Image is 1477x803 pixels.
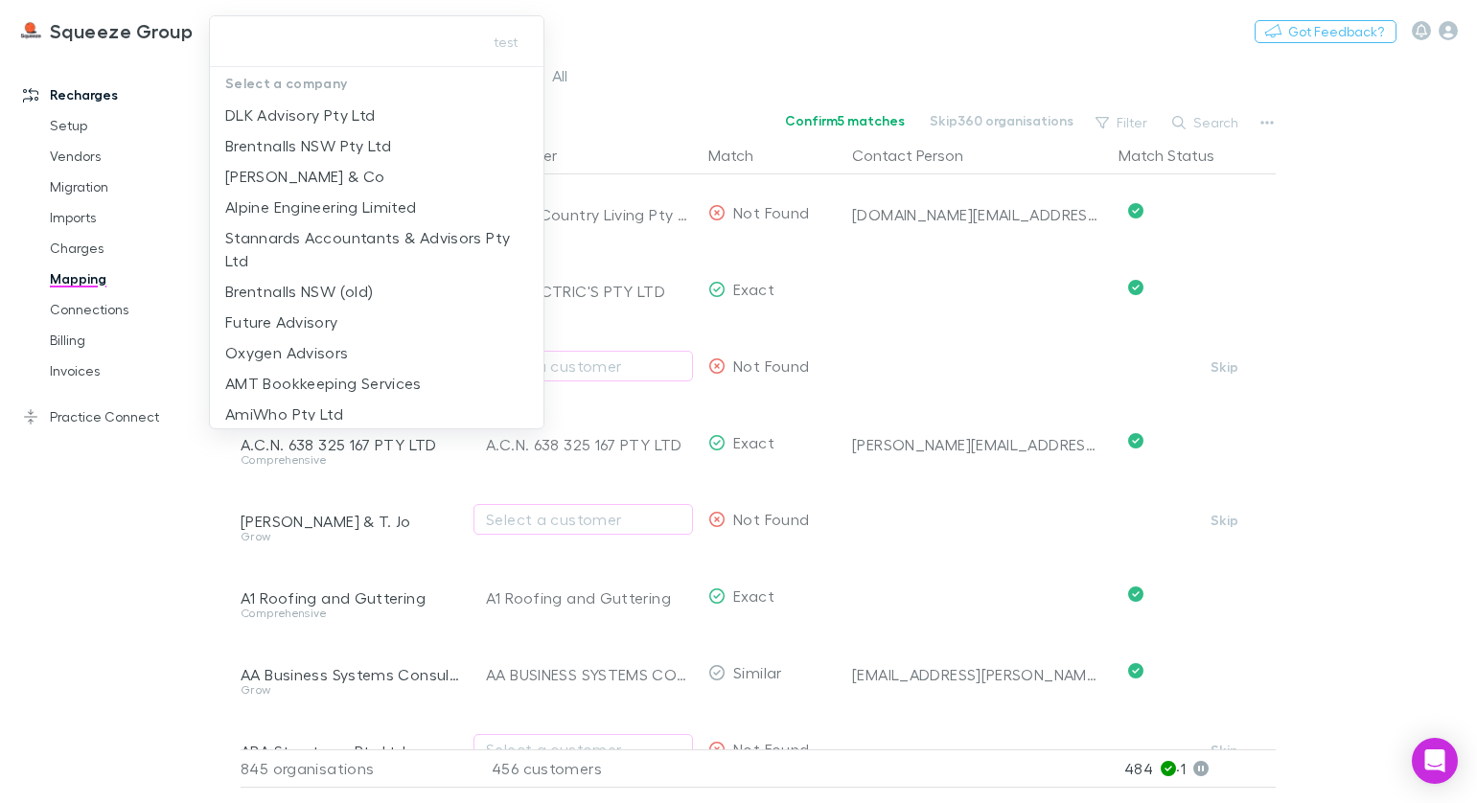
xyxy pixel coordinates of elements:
[225,103,375,126] p: DLK Advisory Pty Ltd
[225,226,529,272] p: Stannards Accountants & Advisors Pty Ltd
[225,165,385,188] p: [PERSON_NAME] & Co
[225,372,422,395] p: AMT Bookkeeping Services
[225,341,349,364] p: Oxygen Advisors
[474,31,536,54] button: test
[225,310,338,333] p: Future Advisory
[225,195,417,218] p: Alpine Engineering Limited
[225,134,391,157] p: Brentnalls NSW Pty Ltd
[225,402,343,425] p: AmiWho Pty Ltd
[225,280,373,303] p: Brentnalls NSW (old)
[1412,738,1458,784] div: Open Intercom Messenger
[210,67,543,100] p: Select a company
[494,31,518,54] span: test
